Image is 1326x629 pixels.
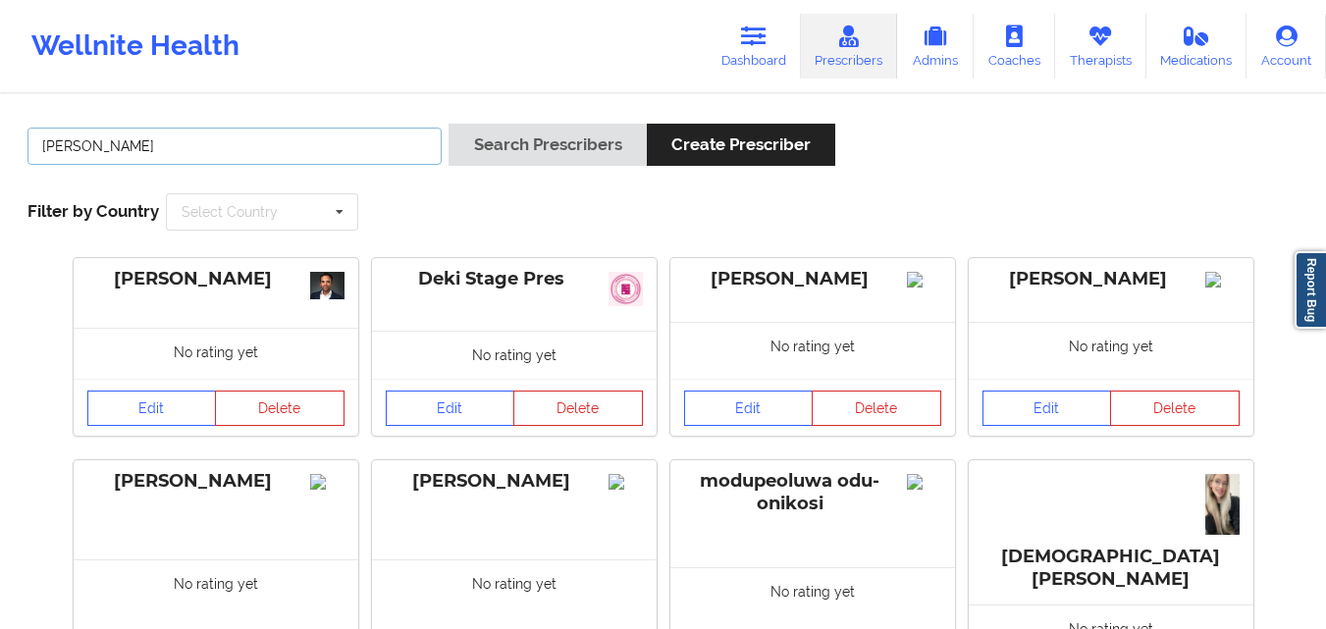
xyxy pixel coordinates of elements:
img: 0483450a-f106-49e5-a06f-46585b8bd3b5_slack_1.jpg [609,272,643,306]
a: Edit [982,391,1112,426]
a: Medications [1146,14,1247,79]
a: Prescribers [801,14,898,79]
div: Select Country [182,205,278,219]
div: [PERSON_NAME] [982,268,1240,290]
div: [PERSON_NAME] [684,268,941,290]
img: 0052e3ff-777b-4aca-b0e1-080d590c5aa1_IMG_7016.JPG [1205,474,1240,535]
button: Delete [215,391,345,426]
div: Deki Stage Pres [386,268,643,290]
a: Coaches [974,14,1055,79]
div: [PERSON_NAME] [386,470,643,493]
div: No rating yet [74,328,358,380]
img: Image%2Fplaceholer-image.png [1205,272,1240,288]
div: [PERSON_NAME] [87,470,345,493]
a: Edit [87,391,217,426]
div: No rating yet [372,331,657,379]
button: Delete [812,391,941,426]
a: Edit [684,391,814,426]
a: Dashboard [707,14,801,79]
div: [DEMOGRAPHIC_DATA][PERSON_NAME] [982,470,1240,591]
button: Search Prescribers [449,124,646,166]
button: Delete [1110,391,1240,426]
a: Report Bug [1295,251,1326,329]
button: Create Prescriber [647,124,835,166]
img: Image%2Fplaceholer-image.png [609,474,643,490]
button: Delete [513,391,643,426]
img: Image%2Fplaceholer-image.png [907,272,941,288]
a: Admins [897,14,974,79]
input: Search Keywords [27,128,442,165]
a: Account [1246,14,1326,79]
div: No rating yet [969,322,1253,380]
img: Image%2Fplaceholer-image.png [907,474,941,490]
img: ee46b579-6dda-4ebc-84ff-89c25734b56f_Ragavan_Mahadevan29816-Edit-WEB_VERSION_Chris_Gillett_Housto... [310,272,345,299]
span: Filter by Country [27,201,159,221]
img: Image%2Fplaceholer-image.png [310,474,345,490]
div: No rating yet [670,322,955,380]
div: modupeoluwa odu-onikosi [684,470,941,515]
div: [PERSON_NAME] [87,268,345,290]
a: Therapists [1055,14,1146,79]
a: Edit [386,391,515,426]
